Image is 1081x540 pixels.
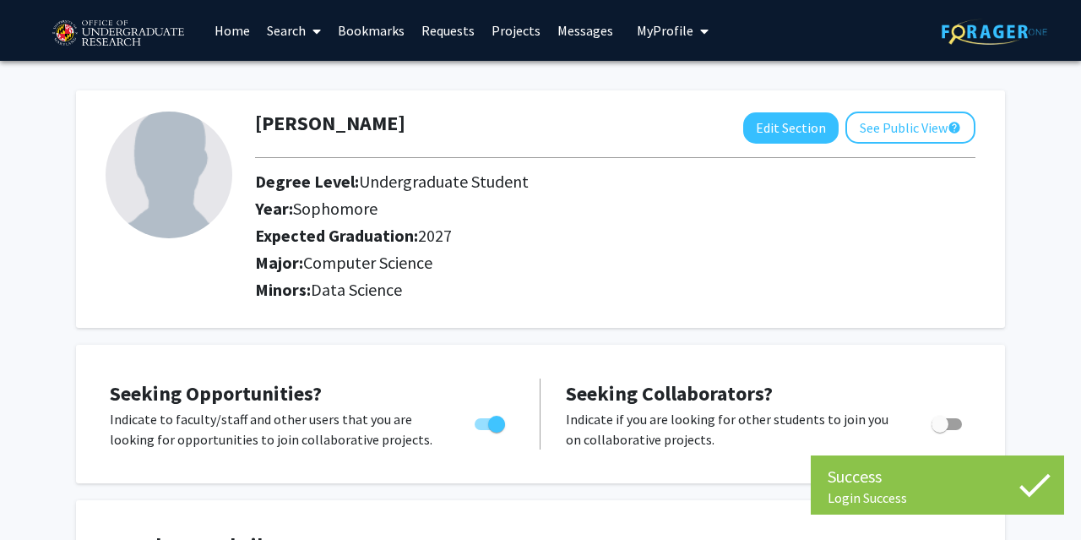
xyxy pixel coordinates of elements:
[110,380,322,406] span: Seeking Opportunities?
[483,1,549,60] a: Projects
[925,409,971,434] div: Toggle
[303,252,432,273] span: Computer Science
[566,409,899,450] p: Indicate if you are looking for other students to join you on collaborative projects.
[206,1,258,60] a: Home
[468,409,514,434] div: Toggle
[828,464,1047,489] div: Success
[948,117,961,138] mat-icon: help
[743,112,839,144] button: Edit Section
[828,489,1047,506] div: Login Success
[293,198,378,219] span: Sophomore
[255,172,899,192] h2: Degree Level:
[258,1,329,60] a: Search
[637,22,693,39] span: My Profile
[110,409,443,450] p: Indicate to faculty/staff and other users that you are looking for opportunities to join collabor...
[566,380,773,406] span: Seeking Collaborators?
[311,279,402,300] span: Data Science
[255,199,899,219] h2: Year:
[329,1,413,60] a: Bookmarks
[46,13,189,55] img: University of Maryland Logo
[845,112,975,144] button: See Public View
[418,225,452,246] span: 2027
[255,253,975,273] h2: Major:
[942,19,1047,45] img: ForagerOne Logo
[106,112,232,238] img: Profile Picture
[359,171,529,192] span: Undergraduate Student
[413,1,483,60] a: Requests
[255,226,899,246] h2: Expected Graduation:
[255,112,405,136] h1: [PERSON_NAME]
[255,280,975,300] h2: Minors:
[549,1,622,60] a: Messages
